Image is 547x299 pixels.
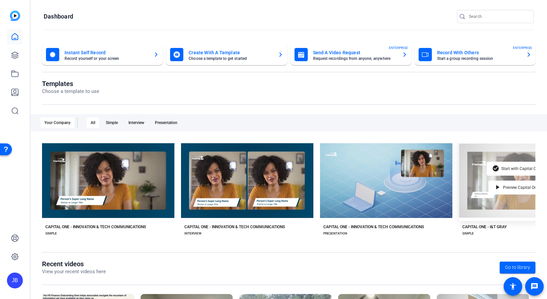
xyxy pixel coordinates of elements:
button: Send A Video RequestRequest recordings from anyone, anywhereENTERPRISE [291,44,411,65]
mat-icon: check_circle [492,165,500,173]
span: ENTERPRISE [513,45,532,50]
mat-card-title: Create With A Template [189,49,272,57]
div: Interview [124,117,148,128]
mat-card-subtitle: Request recordings from anyone, anywhere [313,57,397,61]
h1: Templates [42,80,99,88]
input: Search [469,13,528,21]
div: Your Company [40,117,74,128]
p: Choose a template to use [42,88,99,95]
div: CAPITAL ONE - INNOVATION & TECH COMMUNICATIONS [323,224,424,230]
p: View your recent videos here [42,268,106,276]
div: SIMPLE [462,231,474,236]
div: Presentation [151,117,181,128]
a: Go to library [500,262,535,274]
span: Go to library [505,264,530,271]
mat-card-subtitle: Record yourself or your screen [65,57,148,61]
mat-icon: message [530,282,538,290]
div: Simple [102,117,122,128]
button: Create With A TemplateChoose a template to get started [166,44,287,65]
img: blue-gradient.svg [10,11,20,21]
h1: Recent videos [42,260,106,268]
mat-icon: accessibility [509,282,517,290]
div: JB [7,273,23,288]
mat-card-title: Send A Video Request [313,49,397,57]
div: PRESENTATION [323,231,347,236]
div: SIMPLE [45,231,57,236]
div: All [87,117,99,128]
button: Record With OthersStart a group recording sessionENTERPRISE [415,44,535,65]
button: Instant Self RecordRecord yourself or your screen [42,44,163,65]
mat-card-subtitle: Start a group recording session [437,57,521,61]
mat-icon: play_arrow [494,184,502,192]
div: INTERVIEW [184,231,202,236]
mat-card-title: Instant Self Record [65,49,148,57]
span: ENTERPRISE [389,45,408,50]
div: CAPITAL ONE - INNOVATION & TECH COMMUNICATIONS [184,224,285,230]
mat-card-subtitle: Choose a template to get started [189,57,272,61]
h1: Dashboard [44,13,73,21]
div: CAPITAL ONE - INNOVATION & TECH COMMUNICATIONS [45,224,146,230]
mat-card-title: Record With Others [437,49,521,57]
div: CAPITAL ONE - I&T GRAY [462,224,507,230]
